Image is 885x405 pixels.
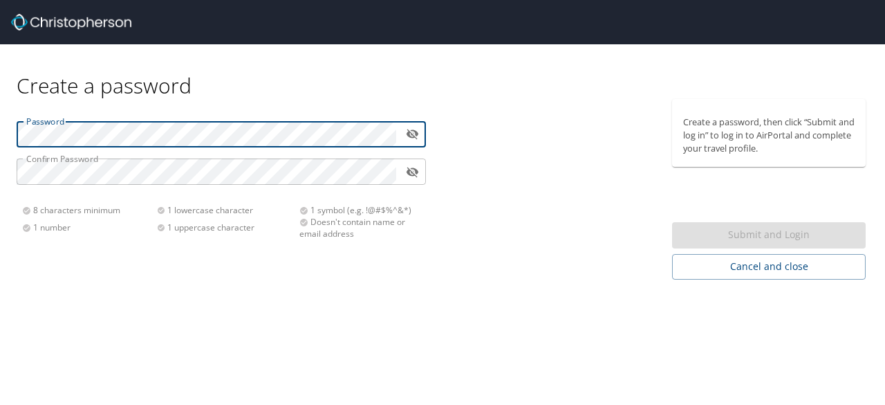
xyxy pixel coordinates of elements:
[17,44,868,99] div: Create a password
[672,254,866,280] button: Cancel and close
[683,116,855,156] p: Create a password, then click “Submit and log in” to log in to AirPortal and complete your travel...
[157,204,292,216] div: 1 lowercase character
[299,216,418,240] div: Doesn't contain name or email address
[683,258,855,276] span: Cancel and close
[22,204,157,216] div: 8 characters minimum
[11,14,131,30] img: Christopherson_logo_rev.png
[157,222,292,233] div: 1 uppercase character
[402,161,423,183] button: toggle password visibility
[402,123,423,145] button: toggle password visibility
[22,222,157,233] div: 1 number
[299,204,418,216] div: 1 symbol (e.g. !@#$%^&*)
